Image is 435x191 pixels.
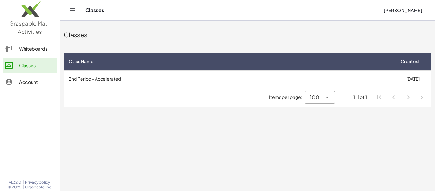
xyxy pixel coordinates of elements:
span: Graspable Math Activities [9,20,51,35]
a: Account [3,74,57,90]
button: Toggle navigation [68,5,78,15]
span: | [23,180,24,185]
a: Whiteboards [3,41,57,56]
span: | [23,185,24,190]
div: Classes [19,62,54,69]
span: [PERSON_NAME] [383,7,422,13]
span: Items per page: [269,94,305,100]
a: Classes [3,58,57,73]
span: Created [401,58,419,65]
span: © 2025 [8,185,21,190]
div: 1-1 of 1 [353,94,367,100]
td: [DATE] [395,70,431,87]
span: v1.32.0 [9,180,21,185]
button: [PERSON_NAME] [378,4,427,16]
span: Class Name [69,58,94,65]
div: Account [19,78,54,86]
span: 100 [310,93,319,101]
div: Classes [64,30,431,39]
span: Graspable, Inc. [25,185,52,190]
td: 2nd Period - Accelerated [64,70,395,87]
nav: Pagination Navigation [372,90,430,105]
div: Whiteboards [19,45,54,53]
a: Privacy policy [25,180,52,185]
